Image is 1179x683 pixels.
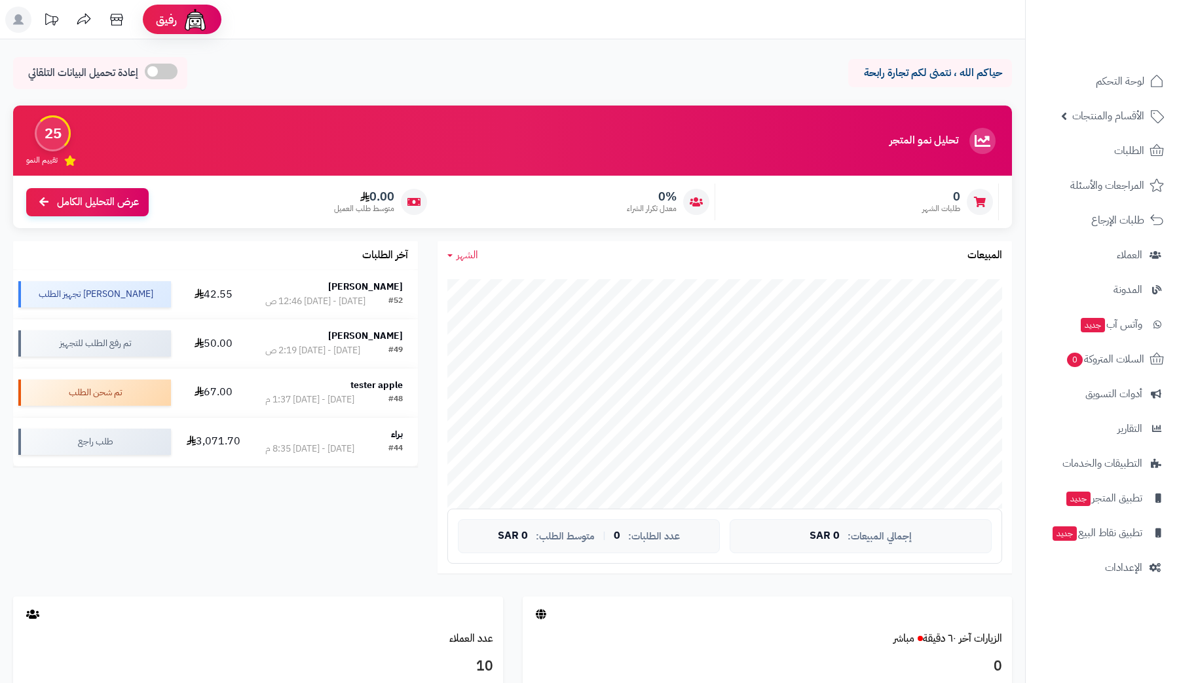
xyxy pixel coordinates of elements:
[1070,176,1144,195] span: المراجعات والأسئلة
[18,330,171,357] div: تم رفع الطلب للتجهيز
[28,66,138,81] span: إعادة تحميل البيانات التلقائي
[536,531,595,542] span: متوسط الطلب:
[265,344,360,357] div: [DATE] - [DATE] 2:19 ص
[1062,454,1142,473] span: التطبيقات والخدمات
[1034,378,1171,410] a: أدوات التسويق
[627,189,677,204] span: 0%
[922,189,960,204] span: 0
[334,189,394,204] span: 0.00
[1034,205,1171,236] a: طلبات الإرجاع
[1034,66,1171,97] a: لوحة التحكم
[1090,37,1167,64] img: logo-2.png
[388,344,403,357] div: #49
[176,368,250,417] td: 67.00
[614,530,620,542] span: 0
[265,295,365,308] div: [DATE] - [DATE] 12:46 ص
[1034,170,1171,201] a: المراجعات والأسئلة
[1091,211,1144,229] span: طلبات الإرجاع
[18,281,171,307] div: [PERSON_NAME] تجهيز الطلب
[18,429,171,455] div: طلب راجع
[334,203,394,214] span: متوسط طلب العميل
[498,530,528,542] span: 0 SAR
[1113,281,1142,299] span: المدونة
[1053,526,1077,541] span: جديد
[1034,448,1171,479] a: التطبيقات والخدمات
[1066,492,1091,506] span: جديد
[627,203,677,214] span: معدل تكرار الشراء
[1034,552,1171,583] a: الإعدادات
[603,531,606,541] span: |
[391,427,403,441] strong: براء
[449,631,493,646] a: عدد العملاء
[1117,246,1142,264] span: العملاء
[1034,482,1171,514] a: تطبيق المتجرجديد
[1079,315,1142,334] span: وآتس آب
[328,329,403,343] strong: [PERSON_NAME]
[1085,385,1142,403] span: أدوات التسويق
[1065,489,1142,507] span: تطبيق المتجر
[1051,524,1142,542] span: تطبيق نقاط البيع
[810,530,840,542] span: 0 SAR
[23,655,493,678] h3: 10
[1034,309,1171,340] a: وآتس آبجديد
[1105,558,1142,577] span: الإعدادات
[176,418,250,466] td: 3,071.70
[265,442,354,456] div: [DATE] - [DATE] 8:35 م
[1117,420,1142,438] span: التقارير
[1034,413,1171,444] a: التقارير
[893,631,1002,646] a: الزيارات آخر ٦٠ دقيقةمباشر
[176,319,250,368] td: 50.00
[1034,274,1171,305] a: المدونة
[265,393,354,406] div: [DATE] - [DATE] 1:37 م
[388,295,403,308] div: #52
[628,531,680,542] span: عدد الطلبات:
[35,7,67,36] a: تحديثات المنصة
[1067,353,1083,367] span: 0
[922,203,960,214] span: طلبات الشهر
[388,442,403,456] div: #44
[26,155,58,166] span: تقييم النمو
[1034,517,1171,549] a: تطبيق نقاط البيعجديد
[858,66,1002,81] p: حياكم الله ، نتمنى لكم تجارة رابحة
[533,655,1003,678] h3: 0
[1034,135,1171,166] a: الطلبات
[1072,107,1144,125] span: الأقسام والمنتجات
[1034,343,1171,375] a: السلات المتروكة0
[156,12,177,28] span: رفيق
[1081,318,1105,332] span: جديد
[1034,239,1171,271] a: العملاء
[57,195,139,210] span: عرض التحليل الكامل
[388,393,403,406] div: #48
[350,378,403,392] strong: tester apple
[893,631,914,646] small: مباشر
[182,7,208,33] img: ai-face.png
[18,380,171,406] div: تم شحن الطلب
[447,248,478,263] a: الشهر
[26,188,149,216] a: عرض التحليل الكامل
[1066,350,1144,368] span: السلات المتروكة
[889,135,958,147] h3: تحليل نمو المتجر
[967,250,1002,262] h3: المبيعات
[176,270,250,319] td: 42.55
[848,531,912,542] span: إجمالي المبيعات:
[1096,72,1144,90] span: لوحة التحكم
[1114,142,1144,160] span: الطلبات
[362,250,408,262] h3: آخر الطلبات
[328,280,403,294] strong: [PERSON_NAME]
[457,247,478,263] span: الشهر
